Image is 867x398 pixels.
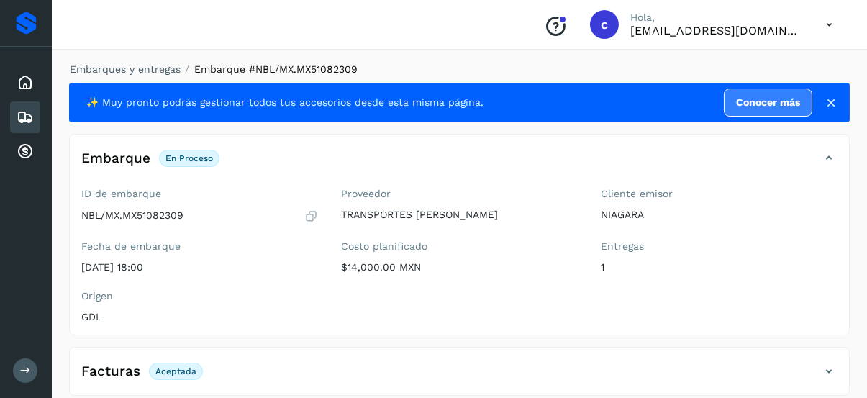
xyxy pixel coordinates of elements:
p: [DATE] 18:00 [81,261,318,273]
a: Conocer más [724,89,812,117]
p: cobranza1@tmartin.mx [630,24,803,37]
label: Cliente emisor [601,188,838,200]
div: FacturasAceptada [70,359,849,395]
div: Inicio [10,67,40,99]
h4: Facturas [81,363,140,380]
span: ✨ Muy pronto podrás gestionar todos tus accesorios desde esta misma página. [86,95,484,110]
p: Hola, [630,12,803,24]
label: Fecha de embarque [81,240,318,253]
p: NIAGARA [601,209,838,221]
p: NBL/MX.MX51082309 [81,209,183,222]
label: ID de embarque [81,188,318,200]
p: En proceso [165,153,213,163]
div: Cuentas por cobrar [10,136,40,168]
label: Costo planificado [341,240,578,253]
nav: breadcrumb [69,62,850,77]
p: GDL [81,311,318,323]
div: Embarques [10,101,40,133]
p: 1 [601,261,838,273]
p: TRANSPORTES [PERSON_NAME] [341,209,578,221]
p: $14,000.00 MXN [341,261,578,273]
div: EmbarqueEn proceso [70,146,849,182]
label: Proveedor [341,188,578,200]
label: Entregas [601,240,838,253]
p: Aceptada [155,366,196,376]
label: Origen [81,290,318,302]
a: Embarques y entregas [70,63,181,75]
span: Embarque #NBL/MX.MX51082309 [194,63,358,75]
h4: Embarque [81,150,150,167]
